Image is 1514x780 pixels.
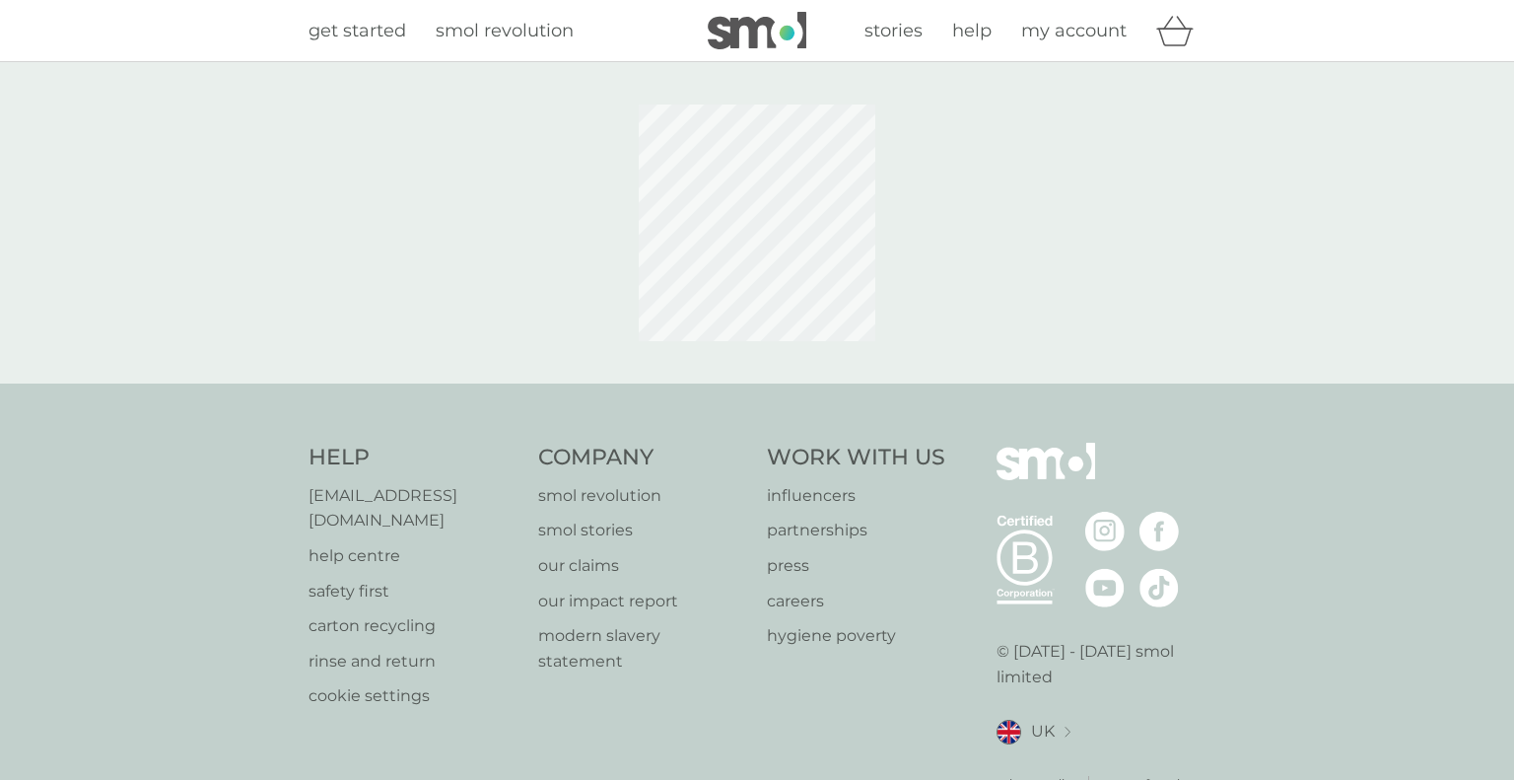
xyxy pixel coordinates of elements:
span: help [952,20,992,41]
a: partnerships [767,518,945,543]
img: visit the smol Youtube page [1085,568,1125,607]
span: UK [1031,719,1055,745]
span: smol revolution [436,20,574,41]
p: © [DATE] - [DATE] smol limited [997,639,1206,689]
img: visit the smol Tiktok page [1139,568,1179,607]
span: get started [309,20,406,41]
a: stories [864,17,923,45]
a: smol revolution [538,483,748,509]
a: our impact report [538,589,748,614]
img: smol [708,12,806,49]
a: smol stories [538,518,748,543]
a: my account [1021,17,1127,45]
h4: Company [538,443,748,473]
a: careers [767,589,945,614]
a: safety first [309,579,518,604]
img: smol [997,443,1095,510]
h4: Work With Us [767,443,945,473]
h4: Help [309,443,518,473]
div: basket [1156,11,1205,50]
img: visit the smol Facebook page [1139,512,1179,551]
a: influencers [767,483,945,509]
a: modern slavery statement [538,623,748,674]
a: cookie settings [309,683,518,709]
span: stories [864,20,923,41]
a: carton recycling [309,613,518,639]
a: help [952,17,992,45]
a: press [767,553,945,579]
img: select a new location [1065,727,1070,738]
a: smol revolution [436,17,574,45]
span: my account [1021,20,1127,41]
a: [EMAIL_ADDRESS][DOMAIN_NAME] [309,483,518,533]
img: UK flag [997,720,1021,745]
a: help centre [309,543,518,569]
img: visit the smol Instagram page [1085,512,1125,551]
a: get started [309,17,406,45]
a: our claims [538,553,748,579]
a: hygiene poverty [767,623,945,649]
a: rinse and return [309,649,518,674]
